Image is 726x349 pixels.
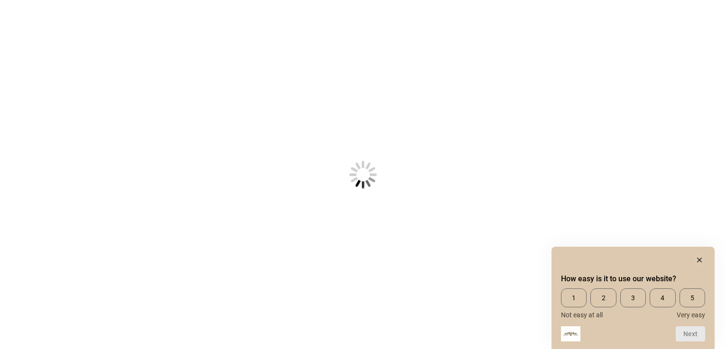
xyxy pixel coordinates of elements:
span: 5 [680,288,705,307]
span: 4 [650,288,675,307]
button: Hide survey [694,254,705,266]
span: Very easy [677,311,705,319]
span: 1 [561,288,587,307]
div: How easy is it to use our website? Select an option from 1 to 5, with 1 being Not easy at all and... [561,288,705,319]
div: How easy is it to use our website? Select an option from 1 to 5, with 1 being Not easy at all and... [561,254,705,341]
span: 2 [590,288,616,307]
h2: How easy is it to use our website? Select an option from 1 to 5, with 1 being Not easy at all and... [561,273,705,285]
img: Loading [303,114,424,235]
span: Not easy at all [561,311,603,319]
button: Next question [676,326,705,341]
span: 3 [620,288,646,307]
